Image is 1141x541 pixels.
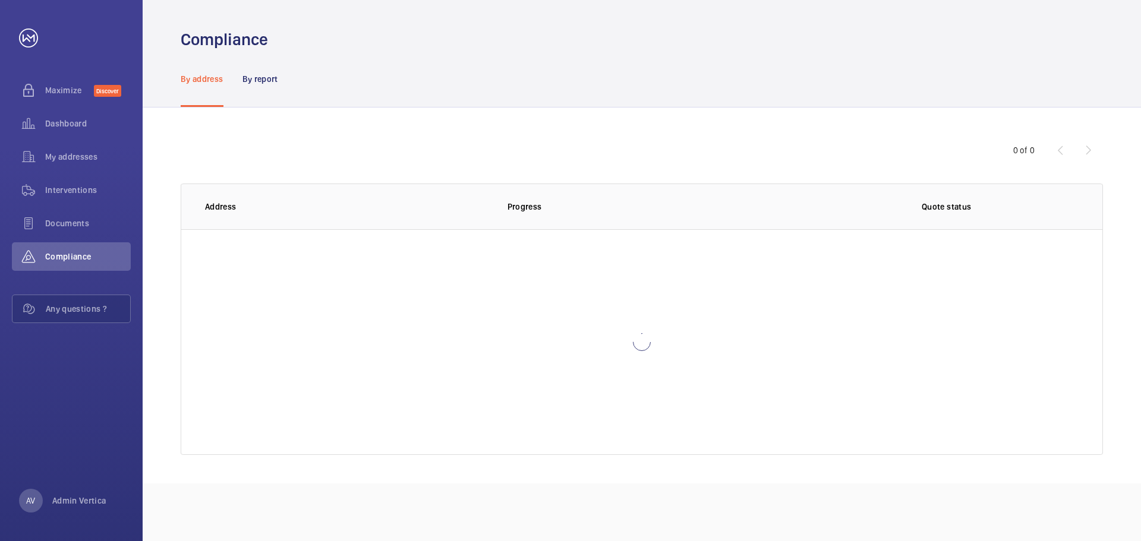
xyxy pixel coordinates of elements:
h1: Compliance [181,29,268,50]
div: 0 of 0 [1013,144,1035,156]
span: Compliance [45,251,131,262]
p: By address [181,73,223,85]
p: Progress [508,201,796,213]
span: Documents [45,217,131,229]
p: AV [26,495,35,507]
span: Any questions ? [46,303,130,315]
span: My addresses [45,151,131,163]
span: Interventions [45,184,131,196]
p: Quote status [922,201,971,213]
span: Discover [94,85,121,97]
p: By report [242,73,278,85]
span: Dashboard [45,118,131,129]
p: Admin Vertica [52,495,106,507]
span: Maximize [45,84,94,96]
p: Address [205,201,488,213]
